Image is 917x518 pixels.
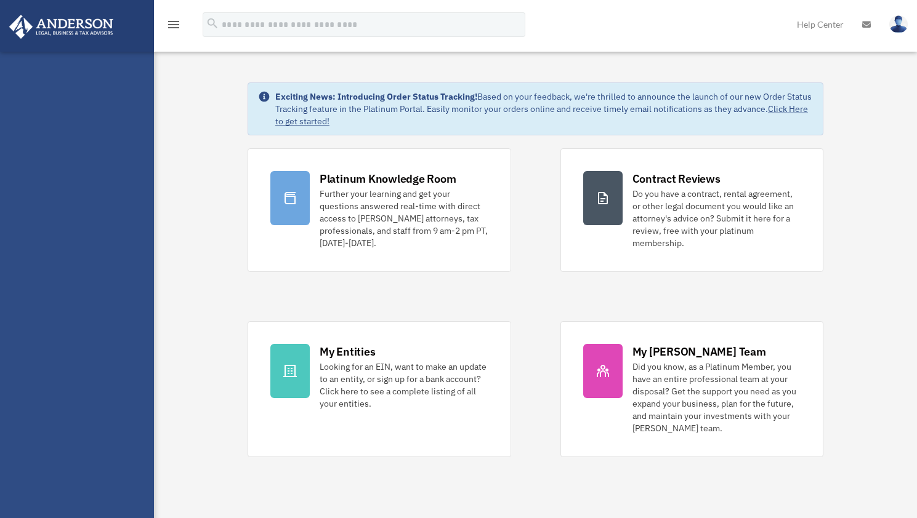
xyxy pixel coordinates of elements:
[632,344,766,359] div: My [PERSON_NAME] Team
[560,148,824,272] a: Contract Reviews Do you have a contract, rental agreement, or other legal document you would like...
[632,361,801,434] div: Did you know, as a Platinum Member, you have an entire professional team at your disposal? Get th...
[320,171,456,186] div: Platinum Knowledge Room
[320,361,488,410] div: Looking for an EIN, want to make an update to an entity, or sign up for a bank account? Click her...
[6,15,117,39] img: Anderson Advisors Platinum Portal
[275,90,813,127] div: Based on your feedback, we're thrilled to announce the launch of our new Order Status Tracking fe...
[320,344,375,359] div: My Entities
[166,22,181,32] a: menu
[206,17,219,30] i: search
[889,15,908,33] img: User Pic
[560,321,824,457] a: My [PERSON_NAME] Team Did you know, as a Platinum Member, you have an entire professional team at...
[248,321,511,457] a: My Entities Looking for an EIN, want to make an update to an entity, or sign up for a bank accoun...
[248,148,511,272] a: Platinum Knowledge Room Further your learning and get your questions answered real-time with dire...
[320,188,488,249] div: Further your learning and get your questions answered real-time with direct access to [PERSON_NAM...
[275,103,808,127] a: Click Here to get started!
[166,17,181,32] i: menu
[632,188,801,249] div: Do you have a contract, rental agreement, or other legal document you would like an attorney's ad...
[632,171,721,186] div: Contract Reviews
[275,91,477,102] strong: Exciting News: Introducing Order Status Tracking!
